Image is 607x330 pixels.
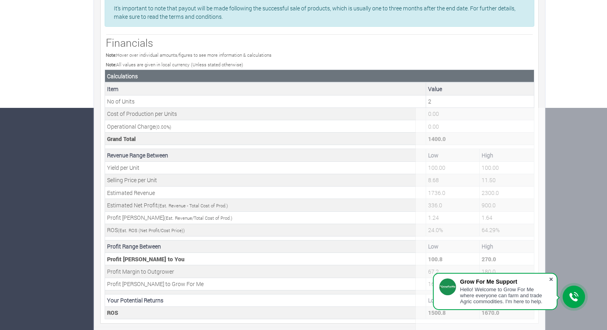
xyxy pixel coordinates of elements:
td: Operational Charge [105,120,426,133]
td: Profit [PERSON_NAME] to You [105,253,426,265]
b: Note: [106,62,116,68]
p: It's important to note that payout will be made following the successful sale of products, which ... [114,4,525,21]
td: ROS [105,224,426,236]
small: (Est. ROS (Net Profit/Cost Price)) [118,227,185,233]
small: ( %) [155,124,171,130]
td: ROS [105,306,426,319]
td: Selling Price per Unit [105,174,426,186]
td: Profit [PERSON_NAME] [105,211,426,224]
b: Note: [106,52,116,58]
div: Hello! Welcome to Grow For Me where everyone can farm and trade Agric commodities. I'm here to help. [460,286,549,304]
span: 0.00 [157,124,167,130]
td: Profit [PERSON_NAME] to Grow For Me [105,278,426,290]
td: Profit Margin to Outgrower [105,265,426,278]
small: (Est. Revenue - Total Cost of Prod.) [158,203,228,209]
td: Yield per Unit [105,161,426,174]
td: Estimated Net Profit [105,199,426,211]
h3: Financials [106,36,533,49]
td: No of Units [105,95,426,107]
th: Calculations [105,70,534,83]
b: Revenue Range Between [107,151,168,159]
small: Hover over individual amounts/figures to see more information & calculations [106,52,272,58]
b: Value [428,85,442,93]
small: (Est. Revenue/Total Cost of Prod.) [164,215,232,221]
b: Your Potential Returns [107,296,163,304]
small: All values are given in local currency (Unless stated otherwise) [106,62,243,68]
b: Profit Range Between [107,243,161,250]
b: Item [107,85,119,93]
td: Cost of Production per Units [105,107,426,120]
b: Grand Total [107,135,136,143]
div: Grow For Me Support [460,278,549,285]
td: Estimated Revenue [105,187,426,199]
td: This is the number of Units [426,95,534,107]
